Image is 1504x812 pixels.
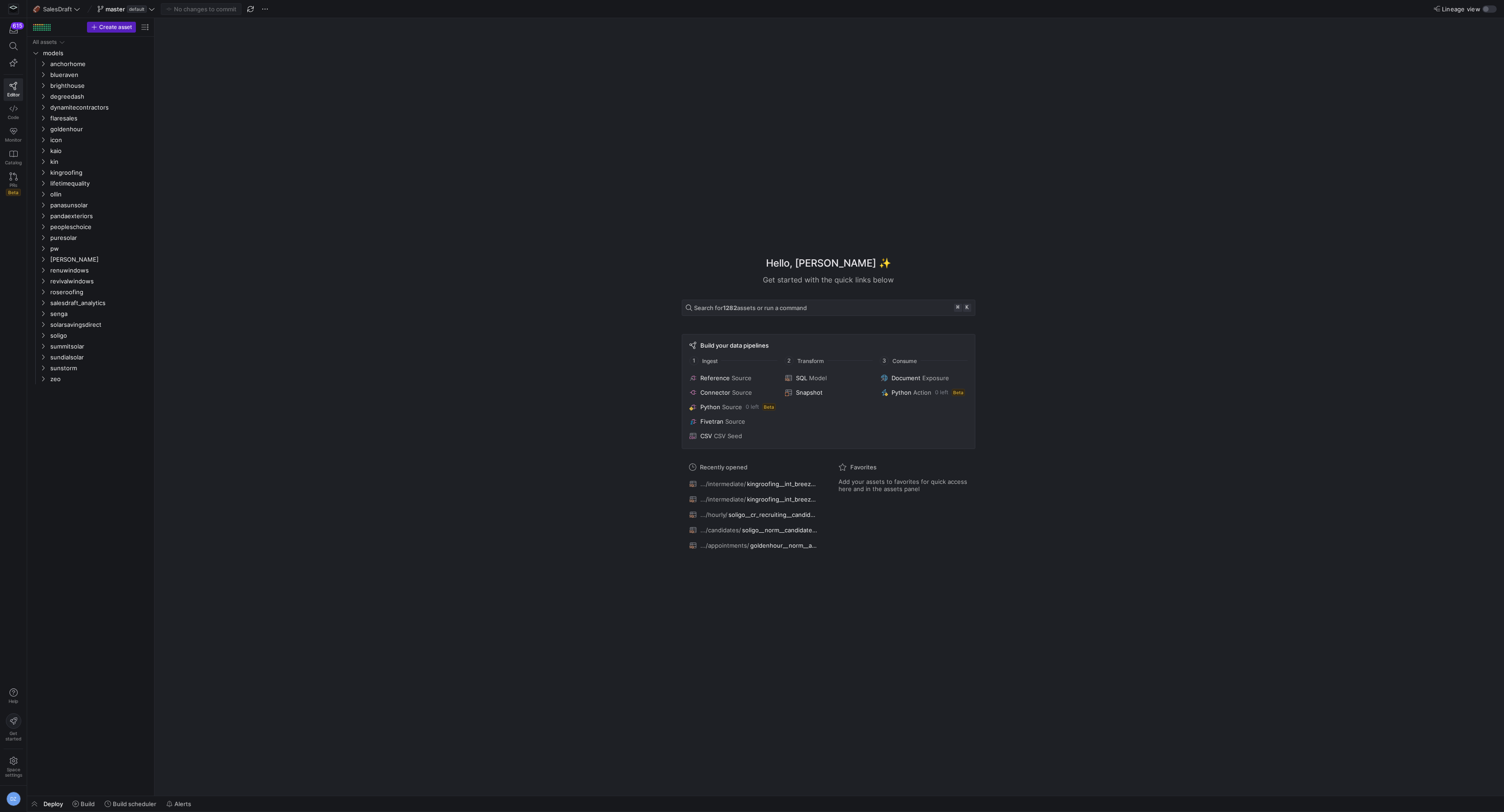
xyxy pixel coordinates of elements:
[688,387,778,398] button: ConnectorSource
[700,511,728,518] span: .../hourly/
[31,276,150,287] div: Press SPACE to select this row.
[50,363,149,373] span: sunstorm
[50,146,149,156] span: kaio
[31,200,150,210] div: Press SPACE to select this row.
[783,387,873,398] button: Snapshot
[700,389,730,396] span: Connector
[50,113,149,124] span: flaresales
[687,478,820,490] button: .../intermediate/kingroofing__int_breezy__position_pipeline_custom_fields_long
[31,373,150,384] div: Press SPACE to select this row.
[4,789,23,808] button: DZ
[31,352,150,363] div: Press SPACE to select this row.
[31,156,150,167] div: Press SPACE to select this row.
[50,200,149,210] span: panasunsolar
[9,5,18,14] img: https://storage.googleapis.com/y42-prod-data-exchange/images/Yf2Qvegn13xqq0DljGMI0l8d5Zqtiw36EXr8...
[700,342,769,349] span: Build your data pipelines
[50,102,149,113] span: dynamitecontractors
[750,542,818,549] span: goldenhour__norm__appointment_facts
[5,767,22,778] span: Space settings
[43,800,63,807] span: Deploy
[682,300,975,316] button: Search for1282assets or run a command⌘k
[50,189,149,200] span: ollin
[687,540,820,551] button: .../appointments/goldenhour__norm__appointment_facts
[31,265,150,276] div: Press SPACE to select this row.
[762,403,776,411] span: Beta
[31,145,150,156] div: Press SPACE to select this row.
[742,526,818,534] span: soligo__norm__candidate_events_long
[174,800,191,807] span: Alerts
[5,137,22,143] span: Monitor
[8,698,19,704] span: Help
[687,493,820,505] button: .../intermediate/kingroofing__int_breezy__position_custom_fields_wide
[732,374,752,382] span: Source
[8,115,19,120] span: Code
[31,254,150,265] div: Press SPACE to select this row.
[50,374,149,384] span: zeo
[50,81,149,91] span: brighthouse
[4,101,23,124] a: Code
[50,59,149,69] span: anchorhome
[50,70,149,80] span: blueraven
[694,304,807,311] span: Search for assets or run a command
[4,710,23,745] button: Getstarted
[913,389,931,396] span: Action
[700,374,730,382] span: Reference
[50,276,149,287] span: revivalwindows
[4,684,23,708] button: Help
[892,374,921,382] span: Document
[700,542,749,549] span: .../appointments/
[31,243,150,254] div: Press SPACE to select this row.
[43,5,72,13] span: SalesDraft
[879,373,969,383] button: DocumentExposure
[50,211,149,221] span: pandaexteriors
[4,146,23,169] a: Catalog
[50,341,149,352] span: summitsolar
[879,387,969,398] button: PythonAction0 leftBeta
[50,167,149,178] span: kingroofing
[31,69,150,80] div: Press SPACE to select this row.
[50,330,149,341] span: soligo
[700,432,712,439] span: CSV
[4,169,23,200] a: PRsBeta
[50,157,149,167] span: kin
[31,80,150,91] div: Press SPACE to select this row.
[732,389,752,396] span: Source
[1442,5,1480,13] span: Lineage view
[162,796,195,812] button: Alerts
[5,731,21,741] span: Get started
[50,287,149,297] span: roseroofing
[6,792,21,806] div: DZ
[50,124,149,134] span: goldenhour
[728,511,818,518] span: soligo__cr_recruiting__candidate_events_wide_long
[50,222,149,232] span: peopleschoice
[796,374,807,382] span: SQL
[10,182,17,188] span: PRs
[31,3,82,15] button: 🏈SalesDraft
[766,256,891,271] h1: Hello, [PERSON_NAME] ✨
[31,48,150,58] div: Press SPACE to select this row.
[7,92,20,97] span: Editor
[688,401,778,412] button: PythonSource0 leftBeta
[935,389,948,396] span: 0 left
[31,37,150,48] div: Press SPACE to select this row.
[50,265,149,276] span: renuwindows
[963,304,971,312] kbd: k
[31,102,150,113] div: Press SPACE to select this row.
[31,330,150,341] div: Press SPACE to select this row.
[682,274,975,285] div: Get started with the quick links below
[725,418,745,425] span: Source
[31,113,150,124] div: Press SPACE to select this row.
[4,78,23,101] a: Editor
[50,91,149,102] span: degreedash
[31,178,150,189] div: Press SPACE to select this row.
[31,287,150,297] div: Press SPACE to select this row.
[954,304,962,312] kbd: ⌘
[31,58,150,69] div: Press SPACE to select this row.
[722,403,742,411] span: Source
[747,480,818,487] span: kingroofing__int_breezy__position_pipeline_custom_fields_long
[31,297,150,308] div: Press SPACE to select this row.
[809,374,827,382] span: Model
[31,124,150,134] div: Press SPACE to select this row.
[31,363,150,373] div: Press SPACE to select this row.
[6,189,21,196] span: Beta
